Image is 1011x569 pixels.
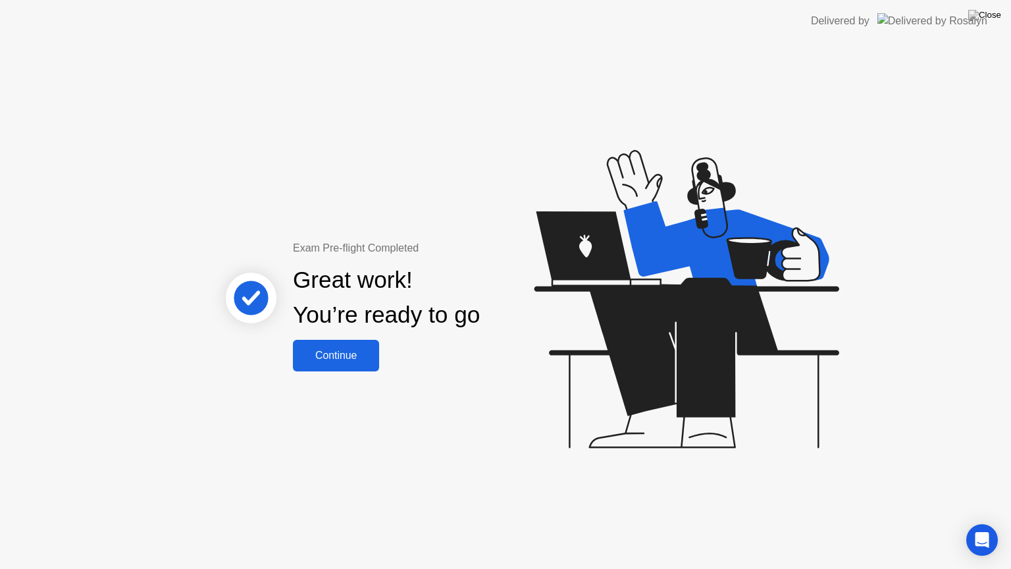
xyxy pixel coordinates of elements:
[966,524,998,556] div: Open Intercom Messenger
[297,350,375,362] div: Continue
[293,240,565,256] div: Exam Pre-flight Completed
[968,10,1001,20] img: Close
[293,263,480,333] div: Great work! You’re ready to go
[811,13,869,29] div: Delivered by
[877,13,987,28] img: Delivered by Rosalyn
[293,340,379,371] button: Continue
